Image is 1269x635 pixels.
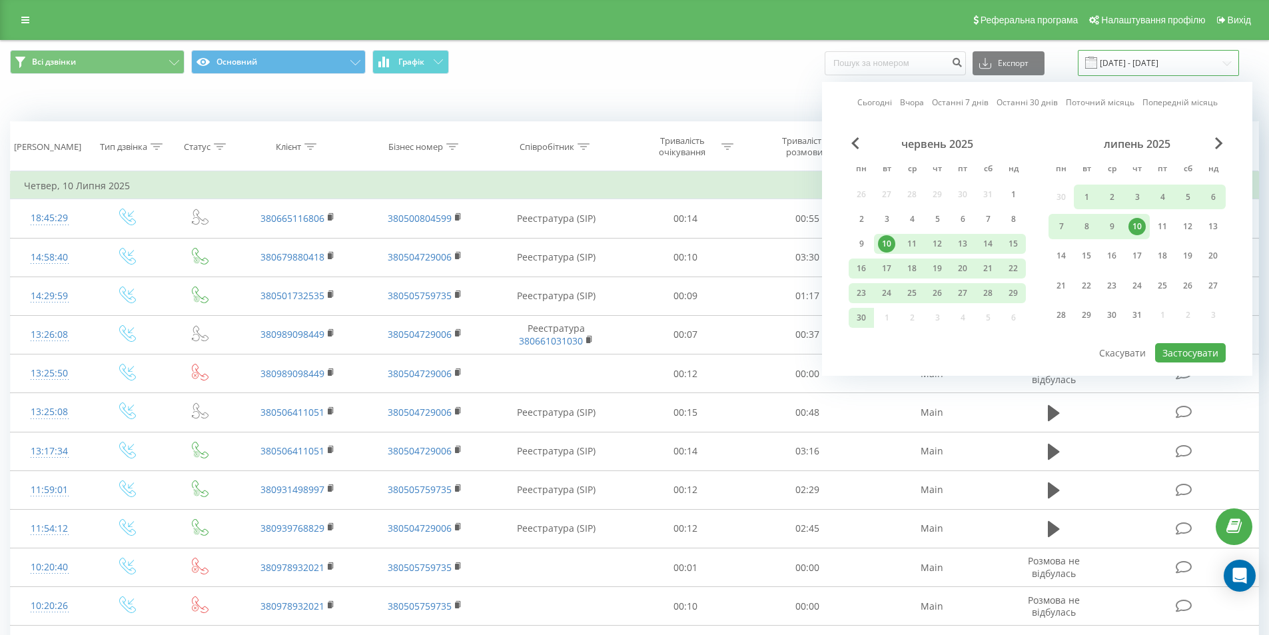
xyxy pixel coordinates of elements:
abbr: п’ятниця [953,160,973,180]
div: вт 22 лип 2025 р. [1074,273,1099,298]
td: Main [868,587,995,626]
a: Останні 30 днів [997,96,1058,109]
div: 2 [853,211,870,228]
button: Всі дзвінки [10,50,185,74]
div: пт 20 черв 2025 р. [950,259,975,279]
abbr: вівторок [877,160,897,180]
div: Бізнес номер [388,141,443,153]
div: 7 [979,211,997,228]
div: вт 29 лип 2025 р. [1074,303,1099,328]
td: Четвер, 10 Липня 2025 [11,173,1259,199]
div: чт 12 черв 2025 р. [925,234,950,254]
td: 00:10 [625,238,747,277]
span: Розмова не відбулась [1028,594,1080,618]
div: 21 [979,260,997,277]
div: 10 [1128,218,1146,235]
div: сб 14 черв 2025 р. [975,234,1001,254]
div: нд 1 черв 2025 р. [1001,185,1026,205]
div: 17 [1128,247,1146,265]
a: Поточний місяць [1066,96,1134,109]
div: пн 7 лип 2025 р. [1049,214,1074,239]
button: Застосувати [1155,343,1226,362]
div: чт 31 лип 2025 р. [1124,303,1150,328]
div: 5 [1179,189,1196,206]
td: 01:17 [747,277,869,315]
abbr: неділя [1003,160,1023,180]
div: ср 16 лип 2025 р. [1099,244,1124,269]
td: 00:12 [625,354,747,393]
td: Main [868,393,995,432]
a: Попередній місяць [1142,96,1218,109]
td: 00:12 [625,509,747,548]
div: ср 23 лип 2025 р. [1099,273,1124,298]
a: 380506411051 [260,444,324,457]
div: 23 [853,285,870,302]
a: 380505759735 [388,483,452,496]
div: пт 25 лип 2025 р. [1150,273,1175,298]
a: 380500804599 [388,212,452,225]
div: 14 [1053,247,1070,265]
div: 2 [1103,189,1120,206]
div: пн 2 черв 2025 р. [849,209,874,229]
div: вт 17 черв 2025 р. [874,259,899,279]
div: сб 26 лип 2025 р. [1175,273,1200,298]
div: 20 [1204,247,1222,265]
div: 24 [878,285,895,302]
input: Пошук за номером [825,51,966,75]
div: чт 17 лип 2025 р. [1124,244,1150,269]
div: сб 19 лип 2025 р. [1175,244,1200,269]
div: Статус [184,141,211,153]
div: сб 28 черв 2025 р. [975,283,1001,303]
div: 8 [1005,211,1022,228]
span: Всі дзвінки [32,57,76,67]
div: 15 [1005,235,1022,253]
div: 22 [1078,277,1095,295]
div: пт 27 черв 2025 р. [950,283,975,303]
div: 4 [903,211,921,228]
td: 03:16 [747,432,869,470]
div: 6 [1204,189,1222,206]
td: 00:37 [747,315,869,354]
abbr: неділя [1203,160,1223,180]
div: 28 [1053,307,1070,324]
div: пт 18 лип 2025 р. [1150,244,1175,269]
div: пн 23 черв 2025 р. [849,283,874,303]
div: 26 [929,285,946,302]
a: 380504729006 [388,444,452,457]
div: 22 [1005,260,1022,277]
span: Графік [398,57,424,67]
div: нд 13 лип 2025 р. [1200,214,1226,239]
div: ср 25 черв 2025 р. [899,283,925,303]
div: 7 [1053,218,1070,235]
td: 00:15 [625,393,747,432]
div: пт 11 лип 2025 р. [1150,214,1175,239]
td: Реестратура (SIP) [488,238,625,277]
div: сб 21 черв 2025 р. [975,259,1001,279]
abbr: середа [1102,160,1122,180]
td: 00:14 [625,199,747,238]
td: 00:09 [625,277,747,315]
div: пт 13 черв 2025 р. [950,234,975,254]
div: Open Intercom Messenger [1224,560,1256,592]
div: [PERSON_NAME] [14,141,81,153]
td: 00:55 [747,199,869,238]
div: пн 28 лип 2025 р. [1049,303,1074,328]
td: Реестратура (SIP) [488,509,625,548]
a: 380504729006 [388,251,452,263]
div: ср 4 черв 2025 р. [899,209,925,229]
div: 20 [954,260,971,277]
div: вт 1 лип 2025 р. [1074,185,1099,209]
div: нд 29 черв 2025 р. [1001,283,1026,303]
abbr: середа [902,160,922,180]
div: чт 5 черв 2025 р. [925,209,950,229]
div: 10:20:40 [24,554,75,580]
div: 25 [1154,277,1171,295]
div: 12 [1179,218,1196,235]
a: 380989098449 [260,367,324,380]
a: 380505759735 [388,600,452,612]
div: 29 [1005,285,1022,302]
div: 15 [1078,247,1095,265]
td: 00:00 [747,354,869,393]
div: 1 [1078,189,1095,206]
div: пн 14 лип 2025 р. [1049,244,1074,269]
